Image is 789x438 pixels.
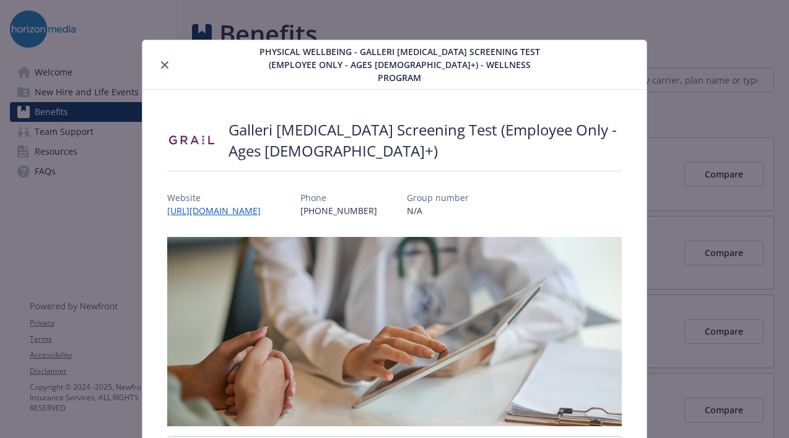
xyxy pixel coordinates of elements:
[167,191,271,204] p: Website
[407,204,469,217] p: N/A
[251,45,547,84] span: Physical Wellbeing - Galleri [MEDICAL_DATA] Screening Test (Employee Only - Ages [DEMOGRAPHIC_DAT...
[229,119,622,161] h2: Galleri [MEDICAL_DATA] Screening Test (Employee Only - Ages [DEMOGRAPHIC_DATA]+)
[167,122,216,159] img: Grail, LLC
[157,58,172,72] button: close
[407,191,469,204] p: Group number
[167,205,271,217] a: [URL][DOMAIN_NAME]
[167,237,621,426] img: banner
[300,191,377,204] p: Phone
[300,204,377,217] p: [PHONE_NUMBER]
